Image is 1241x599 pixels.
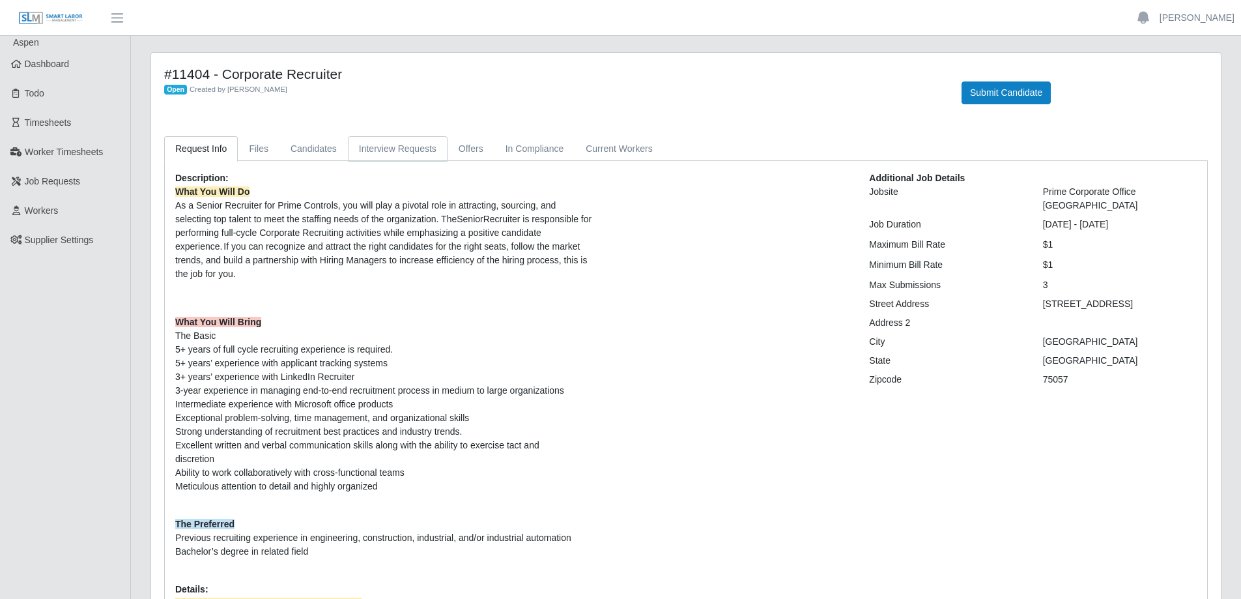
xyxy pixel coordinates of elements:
div: Maximum Bill Rate [859,238,1033,252]
strong: What You Will Do [175,186,250,197]
div: $1 [1033,258,1206,272]
a: Offers [448,136,494,162]
img: SLM Logo [18,11,83,25]
a: Interview Requests [348,136,448,162]
div: [GEOGRAPHIC_DATA] [1033,335,1206,349]
p: The Basic 5+ years of full cycle recruiting experience is required. 5+ years’ experience with app... [175,315,849,507]
a: [PERSON_NAME] [1160,11,1234,25]
div: Jobsite [859,185,1033,212]
div: [DATE] - [DATE] [1033,218,1206,231]
div: Street Address [859,297,1033,311]
h4: #11404 - Corporate Recruiter [164,66,942,82]
span: Supplier Settings [25,235,94,245]
div: Zipcode [859,373,1033,387]
a: Current Workers [575,136,663,162]
a: Files [238,136,279,162]
b: Description: [175,173,229,183]
span: Workers [25,205,59,216]
a: In Compliance [494,136,575,162]
div: Address 2 [859,316,1033,330]
span: Timesheets [25,117,72,128]
b: Details: [175,584,208,594]
div: State [859,354,1033,368]
a: Request Info [164,136,238,162]
div: City [859,335,1033,349]
div: 3 [1033,278,1206,292]
div: $1 [1033,238,1206,252]
span: Job Requests [25,176,81,186]
strong: What You Will Bring [175,317,261,327]
p: Previous recruiting experience in engineering, construction, industrial, and/or industrial automa... [175,518,849,559]
strong: The Preferred [175,519,235,529]
div: 75057 [1033,373,1206,387]
div: Prime Corporate Office [GEOGRAPHIC_DATA] [1033,185,1206,212]
a: Candidates [279,136,348,162]
span: Dashboard [25,59,70,69]
div: Job Duration [859,218,1033,231]
span: Worker Timesheets [25,147,103,157]
div: Minimum Bill Rate [859,258,1033,272]
span: Created by [PERSON_NAME] [190,85,287,93]
span: Open [164,85,187,95]
div: [STREET_ADDRESS] [1033,297,1206,311]
div: Max Submissions [859,278,1033,292]
span: Aspen [13,37,39,48]
b: Additional Job Details [869,173,965,183]
button: Submit Candidate [962,81,1051,104]
div: [GEOGRAPHIC_DATA] [1033,354,1206,368]
span: Todo [25,88,44,98]
span: As a Senior Recruiter for Prime Controls, you will play a pivotal role in attracting, sourcing, a... [175,186,592,279]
